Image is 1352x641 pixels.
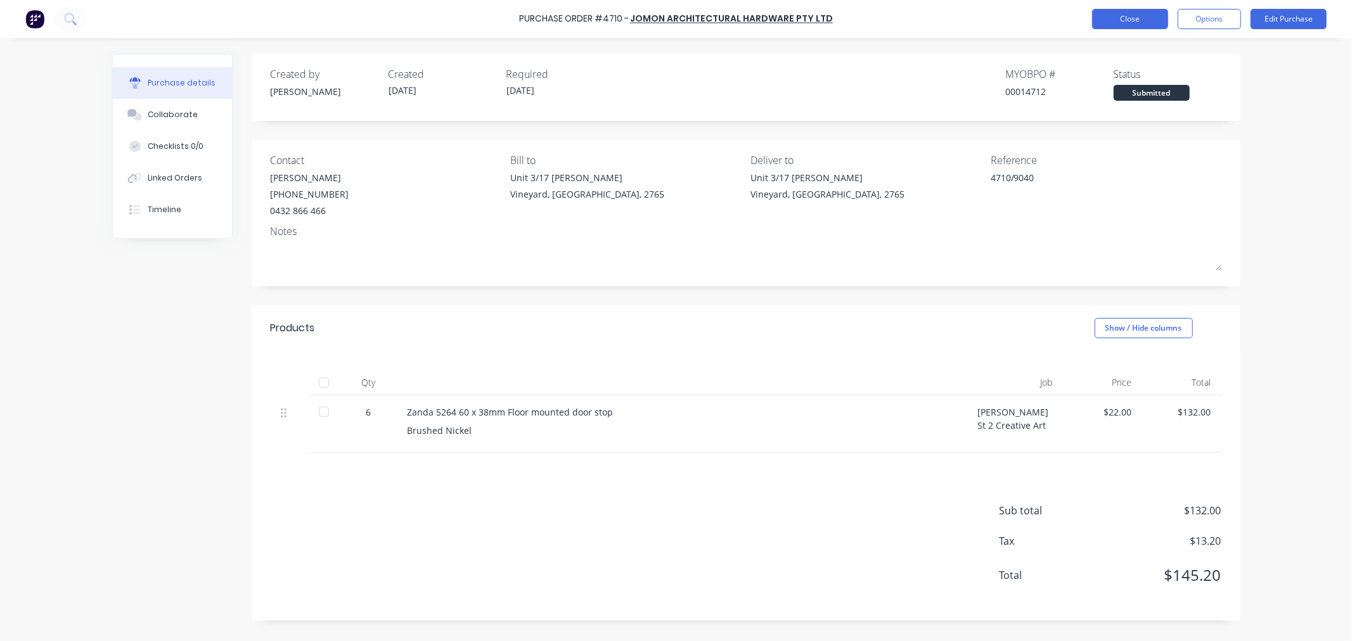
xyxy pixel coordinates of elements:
[148,172,202,184] div: Linked Orders
[1095,503,1221,518] span: $132.00
[1000,533,1095,549] span: Tax
[271,320,315,336] div: Products
[148,204,181,215] div: Timeline
[750,171,905,184] div: Unit 3/17 [PERSON_NAME]
[1178,9,1241,29] button: Options
[1000,568,1095,583] span: Total
[113,162,232,194] button: Linked Orders
[271,153,501,168] div: Contact
[271,187,349,201] div: [PHONE_NUMBER]
[113,67,232,99] button: Purchase details
[750,153,981,168] div: Deliver to
[25,10,44,29] img: Factory
[506,67,614,82] div: Required
[408,405,958,419] div: Zanda 5264 60 x 38mm Floor mounted door stop
[113,194,232,225] button: Timeline
[113,99,232,130] button: Collaborate
[968,395,1063,453] div: [PERSON_NAME] St 2 Creative Art
[1095,564,1221,587] span: $145.20
[1006,67,1114,82] div: MYOB PO #
[519,13,629,26] div: Purchase Order #4710 -
[1063,370,1142,395] div: Price
[510,171,664,184] div: Unit 3/17 [PERSON_NAME]
[148,109,198,120] div: Collaborate
[271,224,1221,239] div: Notes
[1000,503,1095,518] span: Sub total
[271,204,349,217] div: 0432 866 466
[1095,318,1193,338] button: Show / Hide columns
[510,187,664,201] div: Vineyard, [GEOGRAPHIC_DATA], 2765
[351,405,387,419] div: 6
[148,77,216,89] div: Purchase details
[1251,9,1327,29] button: Edit Purchase
[1006,85,1114,98] div: 00014712
[1152,405,1211,419] div: $132.00
[991,171,1149,200] textarea: 4710/9040
[510,153,741,168] div: Bill to
[271,67,378,82] div: Created by
[1142,370,1221,395] div: Total
[1073,405,1132,419] div: $22.00
[1092,9,1168,29] button: Close
[271,171,349,184] div: [PERSON_NAME]
[340,370,397,395] div: Qty
[1095,533,1221,549] span: $13.20
[1114,67,1221,82] div: Status
[271,85,378,98] div: [PERSON_NAME]
[1114,85,1190,101] div: Submitted
[113,130,232,162] button: Checklists 0/0
[630,13,833,25] a: Jomon Architectural Hardware Pty Ltd
[750,187,905,201] div: Vineyard, [GEOGRAPHIC_DATA], 2765
[991,153,1221,168] div: Reference
[148,141,203,152] div: Checklists 0/0
[389,67,496,82] div: Created
[968,370,1063,395] div: Job
[408,424,958,437] div: Brushed Nickel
